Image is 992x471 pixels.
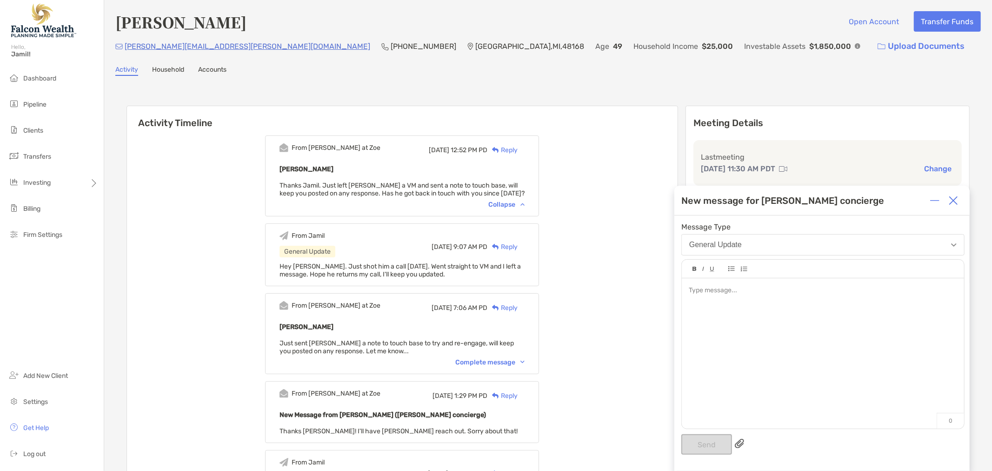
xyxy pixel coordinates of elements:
p: [PERSON_NAME][EMAIL_ADDRESS][PERSON_NAME][DOMAIN_NAME] [125,40,370,52]
button: Open Account [842,11,906,32]
span: Jamil! [11,50,98,58]
img: Editor control icon [740,266,747,272]
div: Reply [487,145,518,155]
img: transfers icon [8,150,20,161]
div: From [PERSON_NAME] at Zoe [292,144,380,152]
span: Just sent [PERSON_NAME] a note to touch base to try and re-engage, will keep you posted on any re... [280,339,514,355]
h6: Activity Timeline [127,106,678,128]
a: Activity [115,66,138,76]
button: Change [921,164,954,174]
img: Editor control icon [710,267,714,272]
img: Editor control icon [728,266,735,271]
p: Age [595,40,609,52]
span: 12:52 PM PD [451,146,487,154]
span: Thanks Jamil. Just left [PERSON_NAME] a VM and sent a note to touch base, will keep you posted on... [280,182,525,197]
span: Log out [23,450,46,458]
span: Firm Settings [23,231,62,239]
img: Event icon [280,389,288,398]
a: Upload Documents [872,36,971,56]
span: Pipeline [23,101,47,108]
img: Event icon [280,301,288,310]
b: [PERSON_NAME] [280,165,333,173]
img: get-help icon [8,422,20,433]
span: 7:06 AM PD [453,304,487,312]
h4: [PERSON_NAME] [115,11,246,33]
p: Investable Assets [744,40,806,52]
div: New message for [PERSON_NAME] concierge [681,195,884,206]
b: New Message from [PERSON_NAME] ([PERSON_NAME] concierge) [280,411,486,419]
span: Transfers [23,153,51,161]
div: General Update [689,241,742,249]
p: Meeting Details [693,117,962,129]
img: Phone Icon [381,43,389,50]
img: Email Icon [115,44,123,49]
p: [DATE] 11:30 AM PDT [701,163,775,175]
p: Last meeting [701,151,954,163]
p: 0 [937,413,964,429]
span: 9:07 AM PD [453,243,487,251]
img: Reply icon [492,305,499,311]
img: Location Icon [467,43,473,50]
p: 49 [613,40,622,52]
div: Complete message [455,358,525,366]
img: add_new_client icon [8,370,20,381]
img: Chevron icon [520,361,525,363]
img: communication type [779,165,787,173]
img: Expand or collapse [930,196,939,205]
img: Reply icon [492,244,499,250]
img: logout icon [8,448,20,459]
img: Info Icon [855,43,860,49]
img: Editor control icon [702,267,704,271]
img: settings icon [8,396,20,407]
button: Transfer Funds [914,11,981,32]
img: Reply icon [492,393,499,399]
div: From Jamil [292,232,325,240]
img: Editor control icon [692,267,697,271]
span: Add New Client [23,372,68,380]
span: [DATE] [429,146,449,154]
img: paperclip attachments [735,439,744,448]
img: Event icon [280,458,288,467]
a: Household [152,66,184,76]
div: Reply [487,242,518,252]
div: Reply [487,391,518,401]
img: Reply icon [492,147,499,153]
button: General Update [681,234,965,256]
div: From Jamil [292,458,325,466]
img: Event icon [280,143,288,152]
img: billing icon [8,202,20,214]
img: Falcon Wealth Planning Logo [11,4,76,37]
span: Get Help [23,424,49,432]
img: investing icon [8,176,20,188]
img: firm-settings icon [8,229,20,240]
div: Collapse [488,201,525,209]
span: [DATE] [432,304,452,312]
span: Hey [PERSON_NAME]. Just shot him a call [DATE]. Went straight to VM and I left a message. Hope he... [280,262,521,278]
div: From [PERSON_NAME] at Zoe [292,302,380,310]
p: $25,000 [702,40,733,52]
p: [PHONE_NUMBER] [391,40,456,52]
span: 1:29 PM PD [454,392,487,400]
span: Clients [23,127,43,135]
p: Household Income [633,40,698,52]
span: [DATE] [433,392,453,400]
div: Reply [487,303,518,313]
div: General Update [280,246,335,257]
img: pipeline icon [8,98,20,109]
img: clients icon [8,124,20,135]
img: Event icon [280,231,288,240]
img: dashboard icon [8,72,20,83]
a: Accounts [198,66,226,76]
div: From [PERSON_NAME] at Zoe [292,390,380,397]
span: Dashboard [23,74,56,82]
img: Close [949,196,958,205]
span: [DATE] [432,243,452,251]
span: Message Type [681,222,965,231]
p: $1,850,000 [809,40,851,52]
img: Chevron icon [520,203,525,206]
img: Open dropdown arrow [951,243,957,247]
b: [PERSON_NAME] [280,323,333,331]
span: Investing [23,179,51,187]
span: Settings [23,398,48,406]
span: Billing [23,205,40,213]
